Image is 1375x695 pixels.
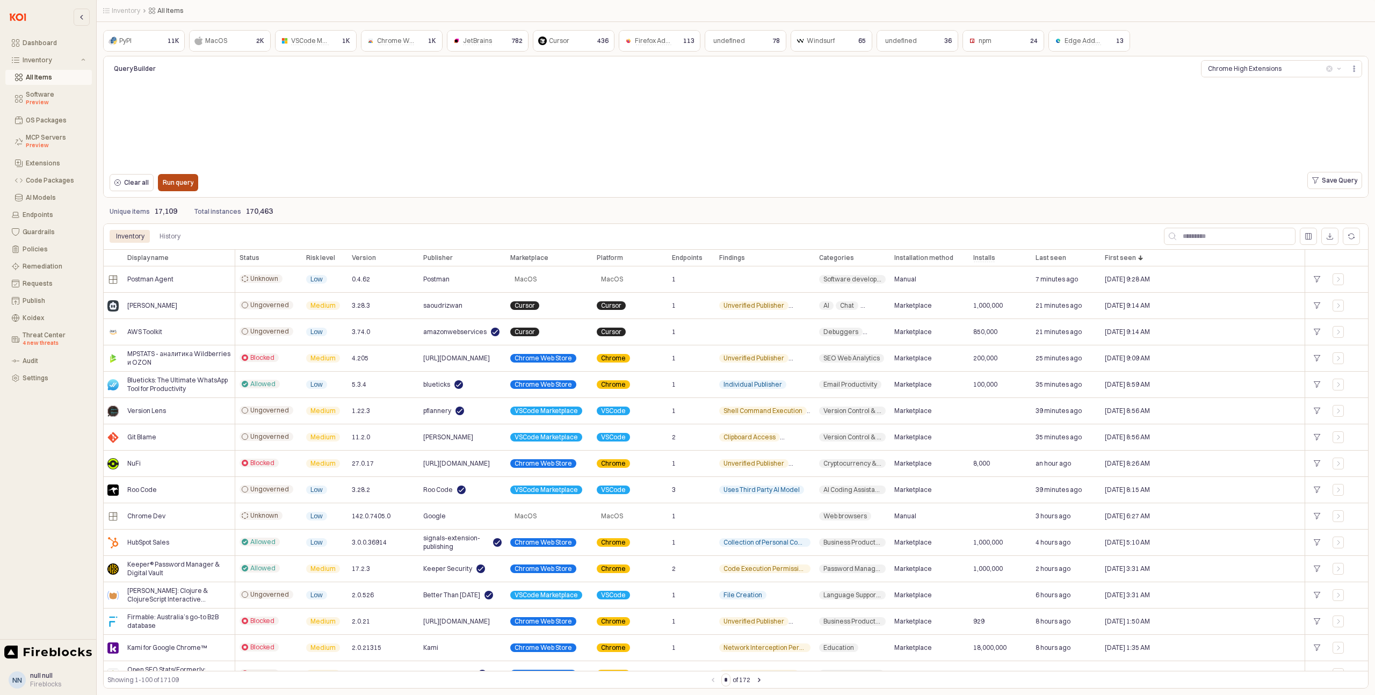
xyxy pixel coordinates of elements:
[1036,486,1082,494] span: 39 minutes ago
[1036,354,1082,363] span: 25 minutes ago
[510,254,548,262] span: Marketplace
[601,328,621,336] span: Cursor
[103,30,185,52] div: PyPI11K
[463,37,492,45] span: JetBrains
[352,486,370,494] span: 3.28.2
[256,36,264,46] p: 2K
[601,459,626,468] span: Chrome
[823,301,829,310] span: AI
[352,275,370,284] span: 0.4.62
[23,357,85,365] div: Audit
[250,274,278,283] span: Unknown
[310,275,323,284] span: Low
[423,564,472,573] span: Keeper Security
[869,328,890,336] span: Linters
[1309,483,1324,497] div: +
[719,254,745,262] span: Findings
[23,56,79,64] div: Inventory
[352,459,374,468] span: 27.0.17
[352,512,390,520] span: 142.0.7405.0
[533,30,614,52] div: Cursor436
[5,70,92,85] button: All Items
[823,433,881,441] span: Version Control & SCM
[705,30,786,52] div: undefined78
[275,30,357,52] div: VSCode Marketplace1K
[823,275,881,284] span: Software development tools
[107,675,706,685] div: Showing 1-100 of 17109
[1105,328,1150,336] span: [DATE] 9:14 AM
[127,407,166,415] span: Version Lens
[823,486,881,494] span: AI Coding Assistants
[423,534,489,551] span: signals-extension-publishing
[250,406,289,415] span: Ungoverned
[1036,512,1070,520] span: 3 hours ago
[127,350,230,367] span: MPSTATS - аналитика Wildberries и OZON
[962,30,1044,52] div: npm24
[127,560,230,577] span: Keeper® Password Manager & Digital Vault
[973,354,997,363] span: 200,000
[423,512,446,520] span: Google
[127,376,230,393] span: Blueticks: The Ultimate WhatsApp Tool for Productivity
[865,301,923,310] span: Programming Languages
[944,36,952,46] p: 36
[26,91,85,107] div: Software
[23,39,85,47] div: Dashboard
[752,674,765,686] button: Next page
[361,30,443,52] div: Chrome Web Store1K
[5,113,92,128] button: OS Packages
[819,254,854,262] span: Categories
[672,512,676,520] span: 1
[672,459,676,468] span: 1
[310,354,336,363] span: Medium
[894,380,932,389] span: Marketplace
[979,35,992,46] div: npm
[23,263,85,270] div: Remediation
[310,459,336,468] span: Medium
[1105,459,1150,468] span: [DATE] 8:26 AM
[5,310,92,325] button: Koidex
[1309,378,1324,392] div: +
[723,433,776,441] span: Clipboard Access
[823,512,867,520] span: Web browsers
[1116,36,1124,46] p: 13
[5,276,92,291] button: Requests
[1105,254,1136,262] span: First seen
[1309,457,1324,470] div: +
[894,301,932,310] span: Marketplace
[5,130,92,154] button: MCP Servers
[110,82,1362,171] iframe: QueryBuildingItay
[423,486,453,494] span: Roo Code
[423,354,490,363] span: [URL][DOMAIN_NAME]
[722,674,730,686] input: Page
[894,328,932,336] span: Marketplace
[1208,63,1282,74] div: Chrome High Extensions
[160,230,180,243] div: History
[423,459,490,468] span: [URL][DOMAIN_NAME]
[601,407,626,415] span: VSCode
[26,194,85,201] div: AI Models
[1105,512,1150,520] span: [DATE] 6:27 AM
[5,156,92,171] button: Extensions
[672,433,676,441] span: 2
[168,36,179,46] p: 11K
[713,35,745,46] div: undefined
[23,374,85,382] div: Settings
[1036,380,1082,389] span: 35 minutes ago
[823,564,881,573] span: Password Managers
[672,275,676,284] span: 1
[1036,407,1082,415] span: 39 minutes ago
[310,433,336,441] span: Medium
[823,459,881,468] span: Cryptocurrency & Blockchain
[1036,254,1066,262] span: Last seen
[723,354,784,363] span: Unverified Publisher
[5,259,92,274] button: Remediation
[423,301,462,310] span: saoudrizwan
[245,206,273,217] p: 170,463
[672,254,703,262] span: Endpoints
[23,297,85,305] div: Publish
[1105,301,1150,310] span: [DATE] 9:14 AM
[240,254,259,262] span: Status
[823,380,877,389] span: Email Productivity
[1309,351,1324,365] div: +
[23,211,85,219] div: Endpoints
